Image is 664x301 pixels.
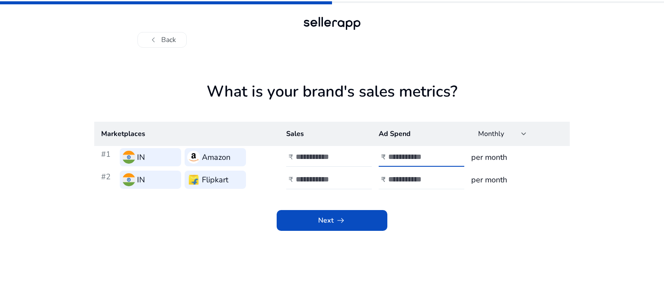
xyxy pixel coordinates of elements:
h3: Flipkart [202,174,228,186]
h4: ₹ [381,153,386,162]
h3: #1 [101,148,116,166]
span: arrow_right_alt [335,215,346,226]
h3: per month [471,151,563,163]
button: chevron_leftBack [137,32,187,48]
h3: #2 [101,171,116,189]
h4: ₹ [381,176,386,184]
img: in.svg [122,151,135,164]
h3: IN [137,174,145,186]
span: Monthly [478,129,504,139]
span: chevron_left [148,35,159,45]
th: Sales [279,122,372,146]
h4: ₹ [289,153,293,162]
h1: What is your brand's sales metrics? [94,82,570,122]
th: Ad Spend [372,122,464,146]
h3: per month [471,174,563,186]
span: Next [318,215,346,226]
img: in.svg [122,173,135,186]
h4: ₹ [289,176,293,184]
th: Marketplaces [94,122,279,146]
h3: IN [137,151,145,163]
button: Nextarrow_right_alt [277,210,387,231]
h3: Amazon [202,151,230,163]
